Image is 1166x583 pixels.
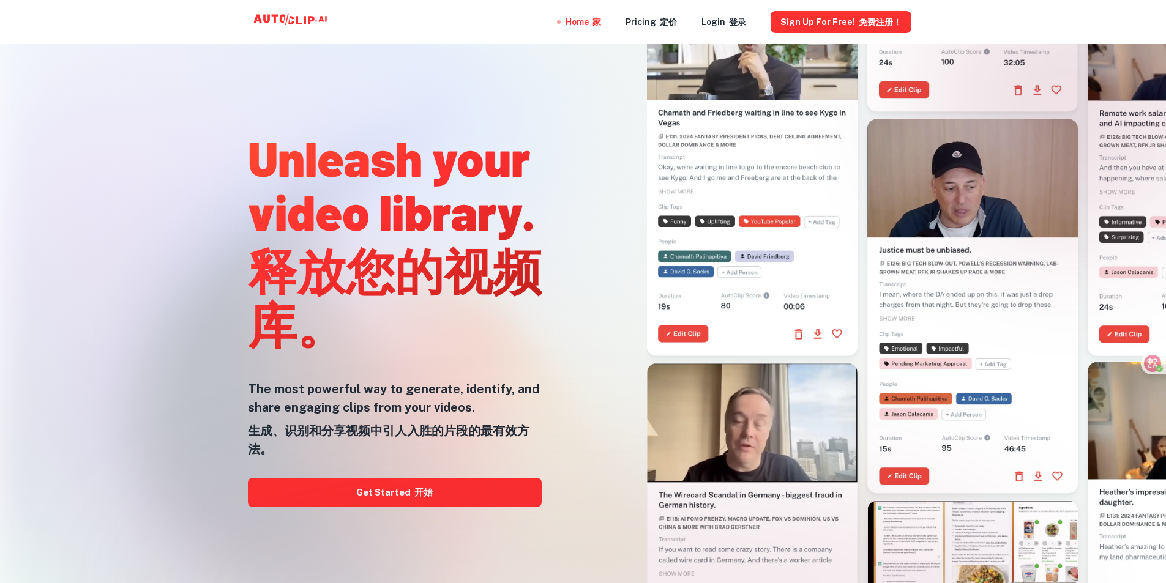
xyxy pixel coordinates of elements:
[592,17,601,27] font: 家
[859,17,902,27] font: 免费注册！
[248,423,529,456] font: 生成、识别和分享视频中引人入胜的片段的最有效方法。
[248,240,542,353] font: 释放您的视频库。
[248,478,542,507] a: Get Started 开始
[248,380,542,463] h5: The most powerful way to generate, identify, and share engaging clips from your videos.
[248,130,542,355] h1: Unleash your video library.
[729,17,746,27] font: 登录
[660,17,677,27] font: 定价
[771,11,911,33] button: Sign Up for free! 免费注册！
